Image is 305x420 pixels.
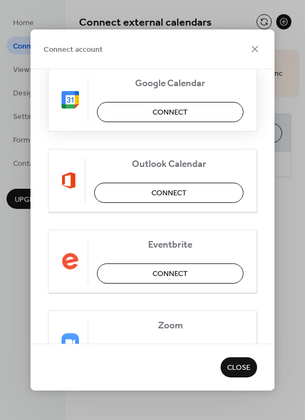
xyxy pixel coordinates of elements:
[97,102,243,122] button: Connect
[97,320,243,332] span: Zoom
[62,333,79,351] img: zoom
[62,172,76,189] img: outlook
[97,78,243,89] span: Google Calendar
[97,239,243,251] span: Eventbrite
[44,44,103,56] span: Connect account
[62,91,79,109] img: google
[94,159,243,170] span: Outlook Calendar
[62,253,79,270] img: eventbrite
[97,263,243,284] button: Connect
[152,268,188,280] span: Connect
[227,363,251,374] span: Close
[221,357,257,377] button: Close
[151,188,187,199] span: Connect
[152,107,188,118] span: Connect
[94,183,243,203] button: Connect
